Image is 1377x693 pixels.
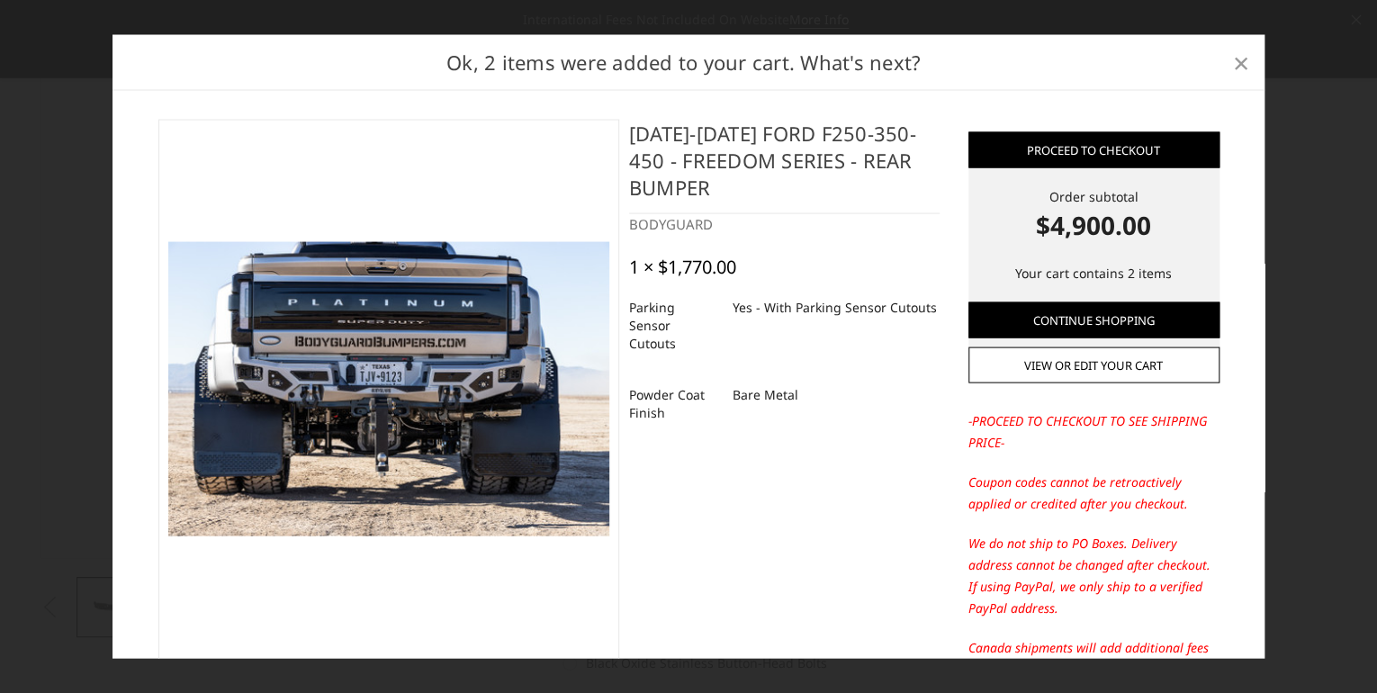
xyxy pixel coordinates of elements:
[629,256,736,278] div: 1 × $1,770.00
[968,205,1219,243] strong: $4,900.00
[968,472,1219,515] p: Coupon codes cannot be retroactively applied or credited after you checkout.
[968,533,1219,619] p: We do not ship to PO Boxes. Delivery address cannot be changed after checkout. If using PayPal, w...
[629,213,940,234] div: BODYGUARD
[629,292,719,360] dt: Parking Sensor Cutouts
[733,379,798,411] dd: Bare Metal
[968,131,1219,167] a: Proceed to checkout
[968,262,1219,283] p: Your cart contains 2 items
[733,292,937,324] dd: Yes - With Parking Sensor Cutouts
[1227,48,1255,76] a: Close
[141,48,1227,77] h2: Ok, 2 items were added to your cart. What's next?
[629,379,719,429] dt: Powder Coat Finish
[168,242,609,535] img: 2023-2025 Ford F250-350-450 - Freedom Series - Rear Bumper
[1233,42,1249,81] span: ×
[968,186,1219,243] div: Order subtotal
[968,301,1219,337] a: Continue Shopping
[1287,607,1377,693] iframe: Chat Widget
[629,119,940,213] h4: [DATE]-[DATE] Ford F250-350-450 - Freedom Series - Rear Bumper
[968,410,1219,454] p: -PROCEED TO CHECKOUT TO SEE SHIPPING PRICE-
[968,347,1219,383] a: View or edit your cart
